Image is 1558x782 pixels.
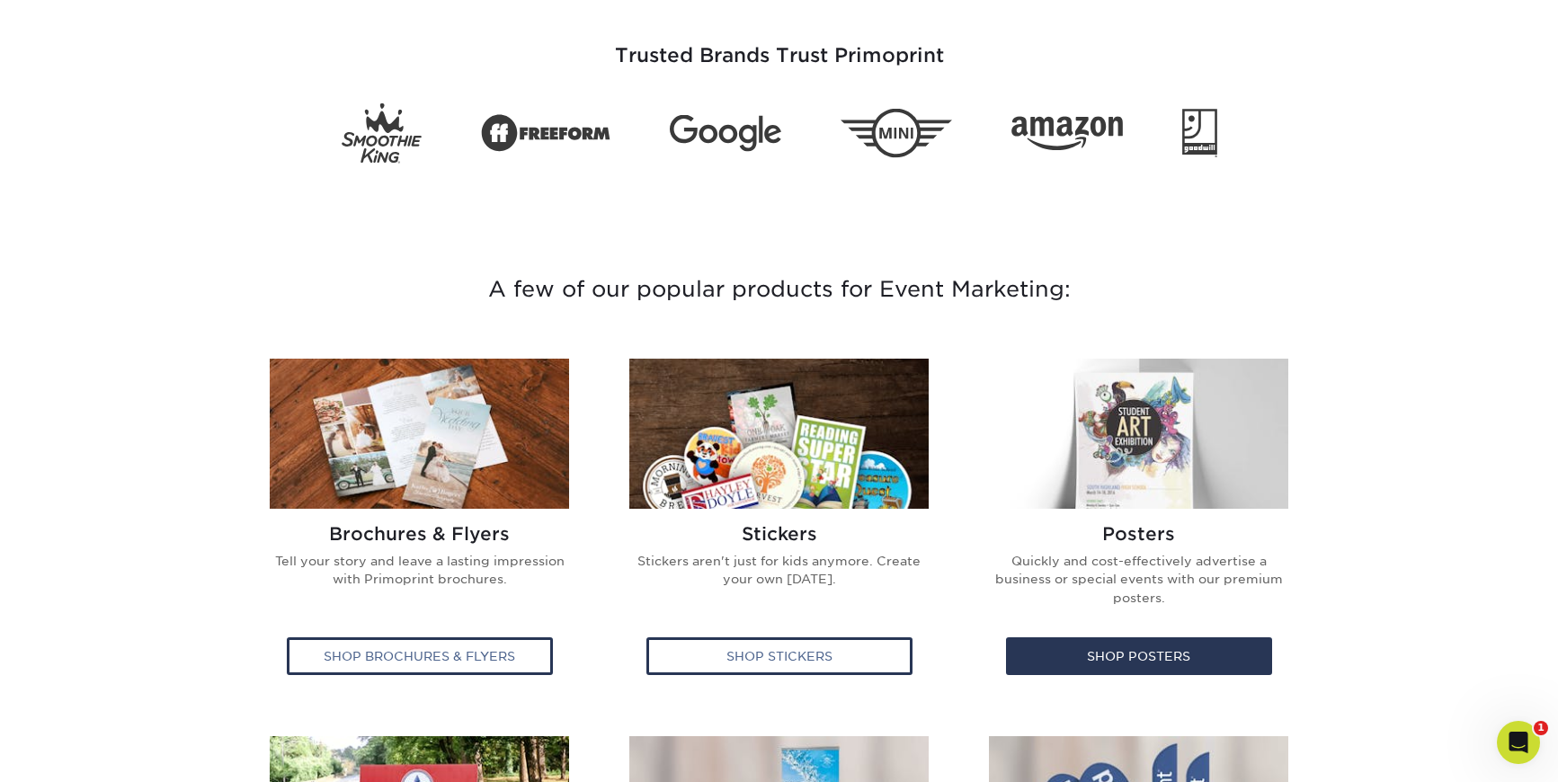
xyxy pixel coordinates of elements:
a: Brochures & Flyers Brochures & Flyers Tell your story and leave a lasting impression with Primopr... [254,359,586,693]
img: Stickers [629,359,929,509]
img: Freeform [481,104,610,162]
iframe: Intercom live chat [1497,721,1540,764]
a: Posters Posters Quickly and cost-effectively advertise a business or special events with our prem... [973,359,1305,693]
p: Quickly and cost-effectively advertise a business or special events with our premium posters. [987,552,1291,621]
div: Shop Brochures & Flyers [287,637,553,675]
img: Mini [841,109,952,158]
span: 1 [1534,721,1548,735]
h3: A few of our popular products for Event Marketing: [254,227,1305,351]
h2: Brochures & Flyers [268,523,572,545]
h2: Posters [987,523,1291,545]
h3: Trusted Brands Trust Primoprint [254,1,1305,89]
img: Brochures & Flyers [270,359,569,509]
p: Tell your story and leave a lasting impression with Primoprint brochures. [268,552,572,603]
img: Smoothie King [342,103,422,164]
h2: Stickers [628,523,931,545]
img: Amazon [1011,116,1123,150]
div: Shop Stickers [646,637,913,675]
iframe: Google Customer Reviews [4,727,153,776]
img: Goodwill [1182,109,1217,157]
img: Posters [989,359,1288,509]
a: Stickers Stickers Stickers aren't just for kids anymore. Create your own [DATE]. Shop Stickers [613,359,946,693]
div: Shop Posters [1006,637,1272,675]
img: Google [670,115,781,152]
p: Stickers aren't just for kids anymore. Create your own [DATE]. [628,552,931,603]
